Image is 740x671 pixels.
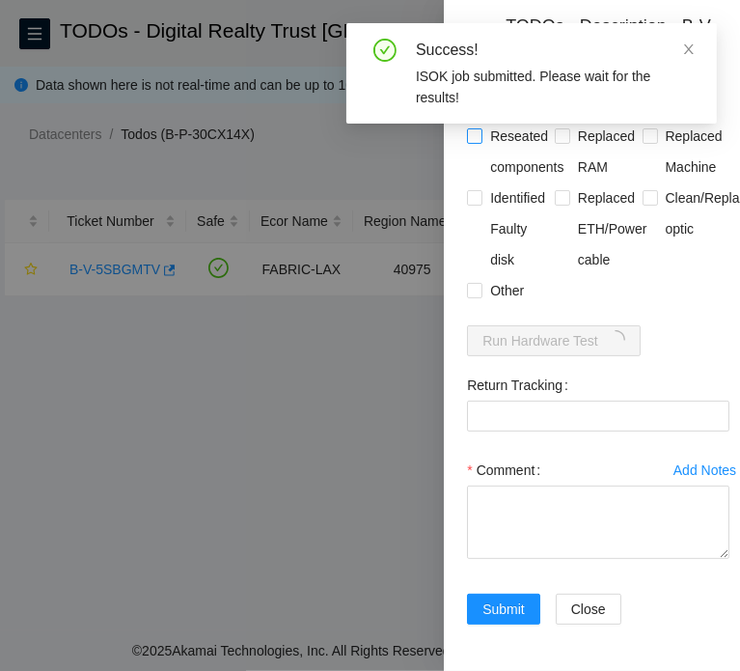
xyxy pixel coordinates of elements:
[506,15,717,68] div: TODOs - Description - B-V-5SBGMTV
[482,599,525,620] span: Submit
[467,594,540,625] button: Submit
[570,121,643,182] span: Replaced RAM
[571,599,606,620] span: Close
[482,275,532,306] span: Other
[658,121,730,182] span: Replaced Machine
[416,39,694,62] div: Success!
[467,455,548,486] label: Comment
[373,39,397,62] span: check-circle
[482,182,555,275] span: Identified Faulty disk
[482,121,571,182] span: Reseated components
[682,42,696,56] span: close
[570,182,655,275] span: Replaced ETH/Power cable
[467,401,729,432] input: Return Tracking
[556,594,621,625] button: Close
[467,325,641,356] button: Run Hardware Testloading
[467,370,576,401] label: Return Tracking
[672,455,737,486] button: Add Notes
[416,66,694,108] div: ISOK job submitted. Please wait for the results!
[467,486,729,559] textarea: Comment
[673,463,736,477] div: Add Notes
